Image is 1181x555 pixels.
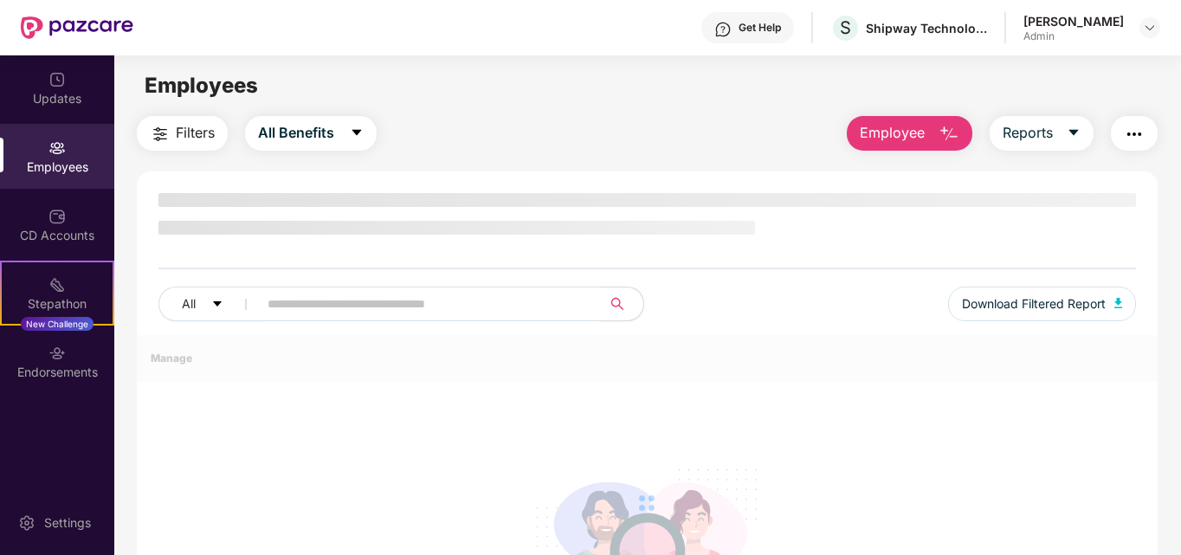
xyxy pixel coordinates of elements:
[350,126,364,141] span: caret-down
[137,116,228,151] button: Filters
[1114,298,1123,308] img: svg+xml;base64,PHN2ZyB4bWxucz0iaHR0cDovL3d3dy53My5vcmcvMjAwMC9zdmciIHhtbG5zOnhsaW5rPSJodHRwOi8vd3...
[48,71,66,88] img: svg+xml;base64,PHN2ZyBpZD0iVXBkYXRlZCIgeG1sbnM9Imh0dHA6Ly93d3cudzMub3JnLzIwMDAvc3ZnIiB3aWR0aD0iMj...
[211,298,223,312] span: caret-down
[990,116,1094,151] button: Reportscaret-down
[962,294,1106,313] span: Download Filtered Report
[48,208,66,225] img: svg+xml;base64,PHN2ZyBpZD0iQ0RfQWNjb3VudHMiIGRhdGEtbmFtZT0iQ0QgQWNjb3VudHMiIHhtbG5zPSJodHRwOi8vd3...
[1143,21,1157,35] img: svg+xml;base64,PHN2ZyBpZD0iRHJvcGRvd24tMzJ4MzIiIHhtbG5zPSJodHRwOi8vd3d3LnczLm9yZy8yMDAwL3N2ZyIgd2...
[245,116,377,151] button: All Benefitscaret-down
[39,514,96,532] div: Settings
[176,122,215,144] span: Filters
[840,17,851,38] span: S
[601,287,644,321] button: search
[21,317,94,331] div: New Challenge
[48,139,66,157] img: svg+xml;base64,PHN2ZyBpZD0iRW1wbG95ZWVzIiB4bWxucz0iaHR0cDovL3d3dy53My5vcmcvMjAwMC9zdmciIHdpZHRoPS...
[601,297,635,311] span: search
[1023,29,1124,43] div: Admin
[1124,124,1145,145] img: svg+xml;base64,PHN2ZyB4bWxucz0iaHR0cDovL3d3dy53My5vcmcvMjAwMC9zdmciIHdpZHRoPSIyNCIgaGVpZ2h0PSIyNC...
[948,287,1137,321] button: Download Filtered Report
[150,124,171,145] img: svg+xml;base64,PHN2ZyB4bWxucz0iaHR0cDovL3d3dy53My5vcmcvMjAwMC9zdmciIHdpZHRoPSIyNCIgaGVpZ2h0PSIyNC...
[1067,126,1081,141] span: caret-down
[714,21,732,38] img: svg+xml;base64,PHN2ZyBpZD0iSGVscC0zMngzMiIgeG1sbnM9Imh0dHA6Ly93d3cudzMub3JnLzIwMDAvc3ZnIiB3aWR0aD...
[847,116,972,151] button: Employee
[158,287,264,321] button: Allcaret-down
[2,295,113,313] div: Stepathon
[48,345,66,362] img: svg+xml;base64,PHN2ZyBpZD0iRW5kb3JzZW1lbnRzIiB4bWxucz0iaHR0cDovL3d3dy53My5vcmcvMjAwMC9zdmciIHdpZH...
[182,294,196,313] span: All
[1023,13,1124,29] div: [PERSON_NAME]
[18,514,35,532] img: svg+xml;base64,PHN2ZyBpZD0iU2V0dGluZy0yMHgyMCIgeG1sbnM9Imh0dHA6Ly93d3cudzMub3JnLzIwMDAvc3ZnIiB3aW...
[21,16,133,39] img: New Pazcare Logo
[258,122,334,144] span: All Benefits
[48,276,66,294] img: svg+xml;base64,PHN2ZyB4bWxucz0iaHR0cDovL3d3dy53My5vcmcvMjAwMC9zdmciIHdpZHRoPSIyMSIgaGVpZ2h0PSIyMC...
[939,124,959,145] img: svg+xml;base64,PHN2ZyB4bWxucz0iaHR0cDovL3d3dy53My5vcmcvMjAwMC9zdmciIHhtbG5zOnhsaW5rPSJodHRwOi8vd3...
[860,122,925,144] span: Employee
[866,20,987,36] div: Shipway Technology Pvt. Ltd
[145,73,258,98] span: Employees
[1003,122,1053,144] span: Reports
[739,21,781,35] div: Get Help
